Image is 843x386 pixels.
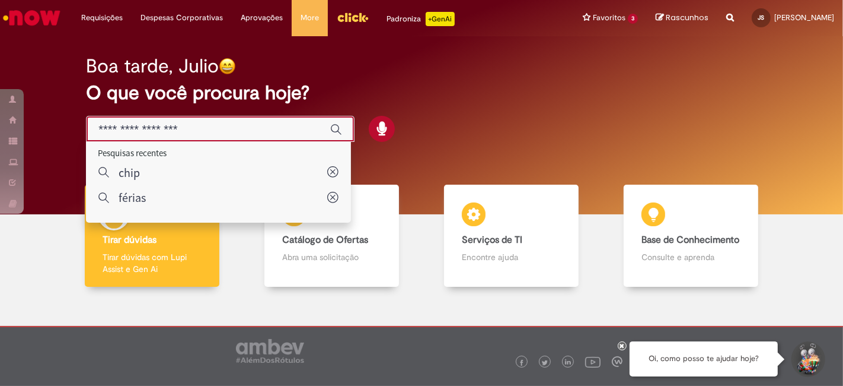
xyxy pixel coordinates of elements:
[565,359,571,366] img: logo_footer_linkedin.png
[666,12,708,23] span: Rascunhos
[758,14,765,21] span: JS
[542,360,548,366] img: logo_footer_twitter.png
[81,12,123,24] span: Requisições
[656,12,708,24] a: Rascunhos
[282,251,382,263] p: Abra uma solicitação
[790,341,825,377] button: Iniciar Conversa de Suporte
[462,234,522,246] b: Serviços de TI
[387,12,455,26] div: Padroniza
[86,83,757,103] h2: O que você procura hoje?
[641,251,741,263] p: Consulte e aprenda
[103,234,157,246] b: Tirar dúvidas
[236,339,304,363] img: logo_footer_ambev_rotulo_gray.png
[86,56,219,77] h2: Boa tarde, Julio
[337,8,369,26] img: click_logo_yellow_360x200.png
[641,234,739,246] b: Base de Conhecimento
[282,234,368,246] b: Catálogo de Ofertas
[103,251,202,275] p: Tirar dúvidas com Lupi Assist e Gen Ai
[519,360,525,366] img: logo_footer_facebook.png
[630,341,778,376] div: Oi, como posso te ajudar hoje?
[462,251,561,263] p: Encontre ajuda
[242,185,421,287] a: Catálogo de Ofertas Abra uma solicitação
[601,185,781,287] a: Base de Conhecimento Consulte e aprenda
[301,12,319,24] span: More
[241,12,283,24] span: Aprovações
[1,6,62,30] img: ServiceNow
[140,12,223,24] span: Despesas Corporativas
[628,14,638,24] span: 3
[426,12,455,26] p: +GenAi
[421,185,601,287] a: Serviços de TI Encontre ajuda
[612,356,622,367] img: logo_footer_workplace.png
[593,12,625,24] span: Favoritos
[219,58,236,75] img: happy-face.png
[62,185,242,287] a: Tirar dúvidas Tirar dúvidas com Lupi Assist e Gen Ai
[774,12,834,23] span: [PERSON_NAME]
[585,354,601,369] img: logo_footer_youtube.png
